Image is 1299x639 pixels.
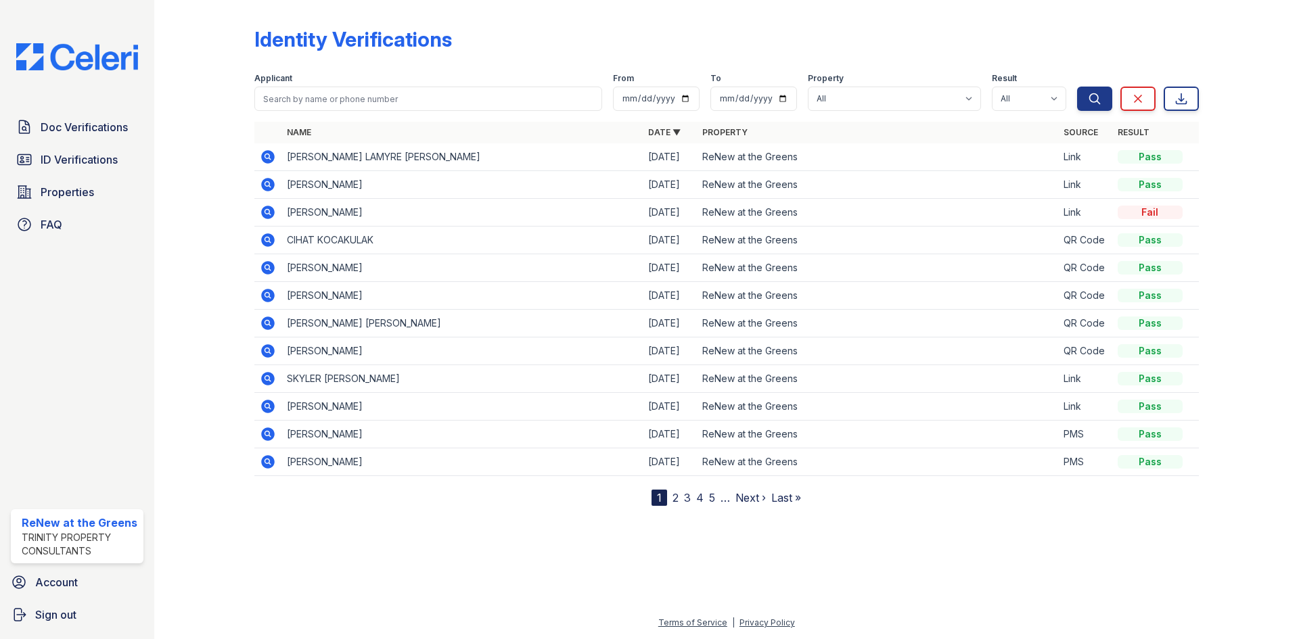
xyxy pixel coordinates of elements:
td: ReNew at the Greens [697,310,1058,337]
a: Properties [11,179,143,206]
td: QR Code [1058,282,1112,310]
td: [DATE] [643,310,697,337]
td: ReNew at the Greens [697,282,1058,310]
td: Link [1058,365,1112,393]
td: QR Code [1058,254,1112,282]
div: Pass [1118,344,1183,358]
td: QR Code [1058,227,1112,254]
a: Result [1118,127,1149,137]
td: CIHAT KOCAKULAK [281,227,643,254]
div: Pass [1118,289,1183,302]
div: Pass [1118,233,1183,247]
a: Last » [771,491,801,504]
td: ReNew at the Greens [697,421,1058,448]
td: [PERSON_NAME] [281,448,643,476]
div: | [732,617,735,628]
td: [DATE] [643,337,697,365]
td: SKYLER [PERSON_NAME] [281,365,643,393]
a: Date ▼ [648,127,681,137]
label: Result [992,73,1017,84]
td: [DATE] [643,365,697,393]
td: Link [1058,199,1112,227]
div: ReNew at the Greens [22,515,138,531]
td: [DATE] [643,254,697,282]
span: … [721,490,730,506]
td: [PERSON_NAME] [281,337,643,365]
a: Doc Verifications [11,114,143,141]
td: [DATE] [643,227,697,254]
td: ReNew at the Greens [697,448,1058,476]
td: [DATE] [643,199,697,227]
a: Account [5,569,149,596]
td: ReNew at the Greens [697,393,1058,421]
a: Name [287,127,311,137]
input: Search by name or phone number [254,87,602,111]
label: To [710,73,721,84]
a: Privacy Policy [739,617,795,628]
td: PMS [1058,421,1112,448]
td: [DATE] [643,393,697,421]
td: ReNew at the Greens [697,199,1058,227]
a: 3 [684,491,691,504]
td: Link [1058,143,1112,171]
a: 5 [709,491,715,504]
td: ReNew at the Greens [697,365,1058,393]
td: [PERSON_NAME] [281,199,643,227]
td: ReNew at the Greens [697,227,1058,254]
td: [PERSON_NAME] [281,171,643,199]
td: [PERSON_NAME] [281,393,643,421]
td: ReNew at the Greens [697,254,1058,282]
div: Fail [1118,206,1183,219]
a: Next › [735,491,766,504]
td: [PERSON_NAME] [PERSON_NAME] [281,310,643,337]
span: Doc Verifications [41,119,128,135]
a: Property [702,127,748,137]
a: 4 [696,491,704,504]
label: From [613,73,634,84]
div: Pass [1118,150,1183,164]
a: Terms of Service [658,617,727,628]
td: [PERSON_NAME] LAMYRE [PERSON_NAME] [281,143,643,171]
a: ID Verifications [11,146,143,173]
div: Pass [1118,372,1183,385]
td: [DATE] [643,421,697,448]
td: QR Code [1058,310,1112,337]
td: ReNew at the Greens [697,337,1058,365]
label: Property [808,73,844,84]
td: ReNew at the Greens [697,143,1058,171]
div: 1 [652,490,667,506]
div: Pass [1118,427,1183,441]
a: FAQ [11,211,143,238]
span: Sign out [35,607,76,623]
span: ID Verifications [41,151,118,168]
span: FAQ [41,216,62,233]
a: Source [1064,127,1098,137]
td: Link [1058,393,1112,421]
span: Account [35,574,78,590]
td: ReNew at the Greens [697,171,1058,199]
td: [DATE] [643,282,697,310]
td: [PERSON_NAME] [281,421,643,448]
td: [PERSON_NAME] [281,282,643,310]
td: [DATE] [643,171,697,199]
div: Pass [1118,316,1183,330]
div: Pass [1118,261,1183,275]
td: PMS [1058,448,1112,476]
a: 2 [673,491,679,504]
td: [PERSON_NAME] [281,254,643,282]
label: Applicant [254,73,292,84]
span: Properties [41,184,94,200]
td: Link [1058,171,1112,199]
td: QR Code [1058,337,1112,365]
div: Trinity Property Consultants [22,531,138,558]
div: Pass [1118,455,1183,469]
td: [DATE] [643,143,697,171]
div: Pass [1118,178,1183,191]
div: Pass [1118,400,1183,413]
td: [DATE] [643,448,697,476]
a: Sign out [5,601,149,628]
div: Identity Verifications [254,27,452,51]
img: CE_Logo_Blue-a8612792a0a2168367f1c8372b55b34899dd931a85d93a1a3d3e32e68fde9ad4.png [5,43,149,70]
